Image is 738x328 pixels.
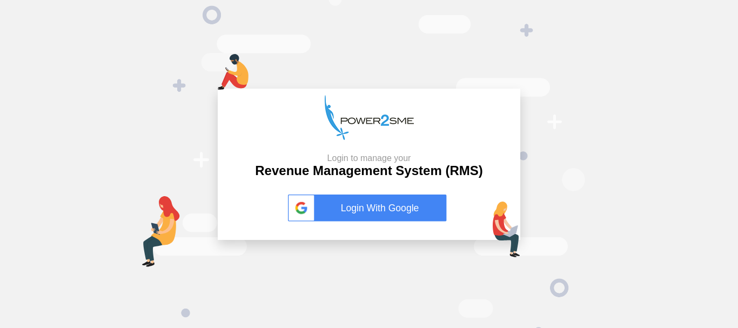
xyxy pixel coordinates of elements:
[325,95,414,140] img: p2s_logo.png
[142,196,180,267] img: tab-login.png
[218,54,249,90] img: mob-login.png
[288,195,450,222] a: Login With Google
[493,202,520,257] img: lap-login.png
[255,153,482,163] small: Login to manage your
[255,153,482,179] h2: Revenue Management System (RMS)
[285,183,453,233] button: Login With Google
